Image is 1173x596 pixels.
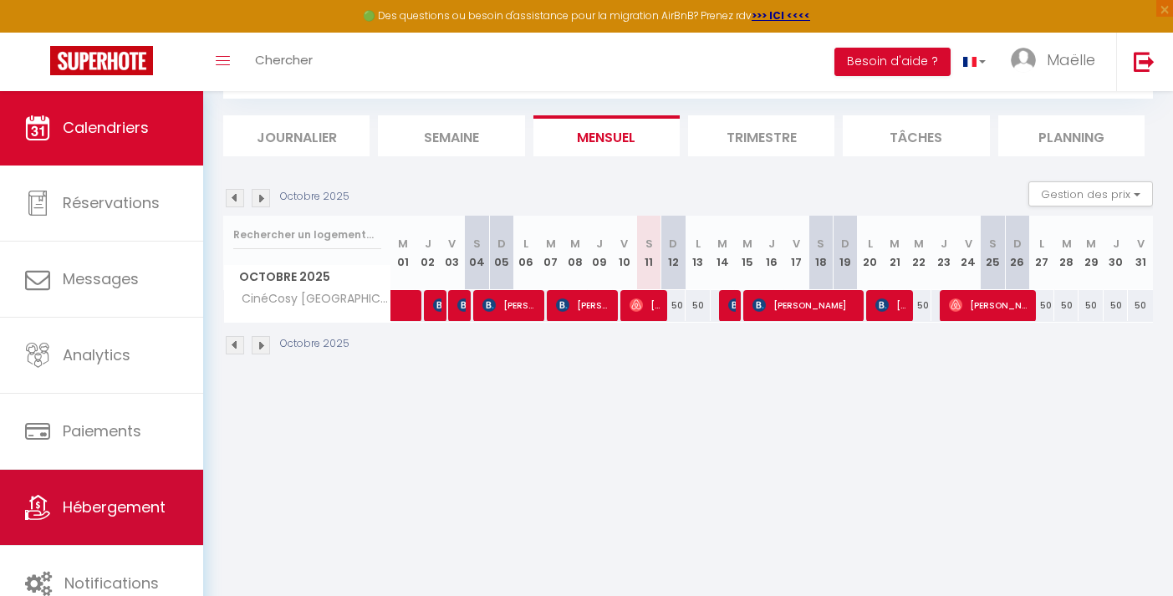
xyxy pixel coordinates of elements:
[989,236,997,252] abbr: S
[280,189,349,205] p: Octobre 2025
[1113,236,1119,252] abbr: J
[711,216,735,290] th: 14
[907,290,931,321] div: 50
[834,216,858,290] th: 19
[669,236,677,252] abbr: D
[907,216,931,290] th: 22
[523,236,528,252] abbr: L
[661,290,686,321] div: 50
[1062,236,1072,252] abbr: M
[834,48,951,76] button: Besoin d'aide ?
[630,289,662,321] span: [PERSON_NAME]
[1137,236,1145,252] abbr: V
[688,115,834,156] li: Trimestre
[1104,216,1128,290] th: 30
[280,336,349,352] p: Octobre 2025
[931,216,956,290] th: 23
[482,289,539,321] span: [PERSON_NAME]
[1079,290,1103,321] div: 50
[63,268,139,289] span: Messages
[556,289,613,321] span: [PERSON_NAME]
[1030,216,1054,290] th: 27
[965,236,972,252] abbr: V
[563,216,587,290] th: 08
[914,236,924,252] abbr: M
[752,289,858,321] span: [PERSON_NAME]
[513,216,538,290] th: 06
[1086,236,1096,252] abbr: M
[817,236,824,252] abbr: S
[1039,236,1044,252] abbr: L
[227,290,394,308] span: CinéCosy [GEOGRAPHIC_DATA]
[636,216,660,290] th: 11
[1030,290,1054,321] div: 50
[473,236,481,252] abbr: S
[242,33,325,91] a: Chercher
[998,33,1116,91] a: ... Maëlle
[843,115,989,156] li: Tâches
[223,115,370,156] li: Journalier
[1047,49,1095,70] span: Maëlle
[941,236,947,252] abbr: J
[398,236,408,252] abbr: M
[63,192,160,213] span: Réservations
[1128,290,1153,321] div: 50
[956,216,980,290] th: 24
[752,8,810,23] a: >>> ICI <<<<
[768,236,775,252] abbr: J
[661,216,686,290] th: 12
[1005,216,1029,290] th: 26
[391,216,416,290] th: 01
[612,216,636,290] th: 10
[416,216,440,290] th: 02
[784,216,808,290] th: 17
[875,289,908,321] span: [PERSON_NAME]
[546,236,556,252] abbr: M
[64,573,159,593] span: Notifications
[759,216,783,290] th: 16
[457,289,466,321] span: [PERSON_NAME]
[233,220,381,250] input: Rechercher un logement...
[1054,290,1079,321] div: 50
[63,420,141,441] span: Paiements
[50,46,153,75] img: Super Booking
[63,497,166,517] span: Hébergement
[949,289,1030,321] span: [PERSON_NAME]
[570,236,580,252] abbr: M
[1028,181,1153,206] button: Gestion des prix
[533,115,680,156] li: Mensuel
[735,216,759,290] th: 15
[981,216,1005,290] th: 25
[433,289,441,321] span: [PERSON_NAME]
[63,117,149,138] span: Calendriers
[841,236,849,252] abbr: D
[728,289,737,321] span: [PERSON_NAME]
[448,236,456,252] abbr: V
[998,115,1145,156] li: Planning
[1011,48,1036,73] img: ...
[596,236,603,252] abbr: J
[425,236,431,252] abbr: J
[1079,216,1103,290] th: 29
[1054,216,1079,290] th: 28
[1104,290,1128,321] div: 50
[742,236,752,252] abbr: M
[696,236,701,252] abbr: L
[882,216,906,290] th: 21
[538,216,563,290] th: 07
[497,236,506,252] abbr: D
[63,344,130,365] span: Analytics
[620,236,628,252] abbr: V
[868,236,873,252] abbr: L
[686,290,710,321] div: 50
[588,216,612,290] th: 09
[808,216,833,290] th: 18
[440,216,464,290] th: 03
[645,236,653,252] abbr: S
[489,216,513,290] th: 05
[793,236,800,252] abbr: V
[378,115,524,156] li: Semaine
[858,216,882,290] th: 20
[1013,236,1022,252] abbr: D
